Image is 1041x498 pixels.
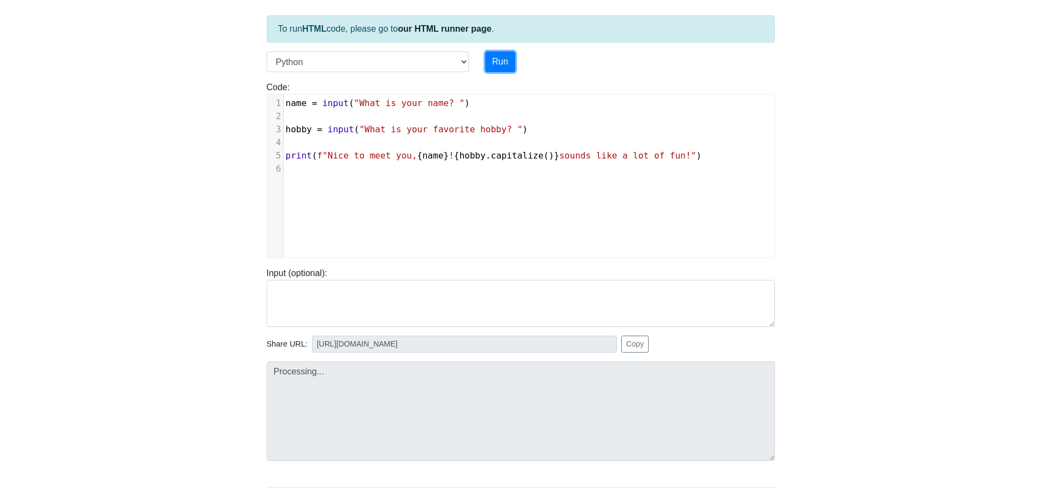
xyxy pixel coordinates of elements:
input: No share available yet [312,336,617,353]
span: f"Nice to meet you, [317,150,417,161]
div: To run code, please go to . [267,15,775,43]
span: ( ) [286,98,470,108]
span: name [422,150,444,161]
div: 4 [267,136,283,149]
span: ( ) [286,124,528,134]
div: Input (optional): [258,267,783,327]
button: Copy [621,336,649,353]
span: = [312,98,317,108]
span: sounds like a lot of fun!" [559,150,696,161]
span: hobby [459,150,485,161]
div: 5 [267,149,283,162]
div: 2 [267,110,283,123]
span: ( { } { . ()} ) [286,150,702,161]
span: name [286,98,307,108]
span: capitalize [491,150,543,161]
span: input [322,98,349,108]
strong: HTML [302,24,326,33]
span: input [328,124,354,134]
div: 3 [267,123,283,136]
button: Run [485,51,515,72]
span: "What is your name? " [354,98,464,108]
span: "What is your favorite hobby? " [359,124,522,134]
span: print [286,150,312,161]
div: 6 [267,162,283,175]
span: ! [449,150,454,161]
div: Code: [258,81,783,258]
div: 1 [267,97,283,110]
span: = [317,124,322,134]
span: Share URL: [267,338,308,350]
a: our HTML runner page [398,24,491,33]
span: hobby [286,124,312,134]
